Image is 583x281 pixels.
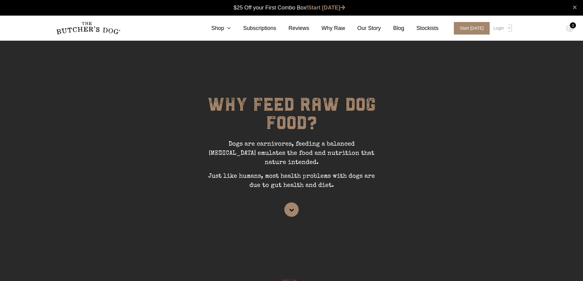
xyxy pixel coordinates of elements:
a: Why Raw [309,24,345,32]
a: Blog [381,24,404,32]
a: close [573,4,577,11]
a: Our Story [345,24,381,32]
img: TBD_Cart-Empty.png [566,24,574,32]
span: Start [DATE] [454,22,490,35]
div: 0 [570,22,576,28]
p: Just like humans, most health problems with dogs are due to gut health and diet. [200,172,383,195]
a: Start [DATE] [448,22,492,35]
a: Subscriptions [231,24,276,32]
a: Start [DATE] [308,5,345,11]
a: Stockists [404,24,439,32]
h1: WHY FEED RAW DOG FOOD? [200,95,383,140]
a: Reviews [276,24,309,32]
a: Shop [199,24,231,32]
a: Login [492,22,512,35]
p: Dogs are carnivores, feeding a balanced [MEDICAL_DATA] emulates the food and nutrition that natur... [200,140,383,172]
